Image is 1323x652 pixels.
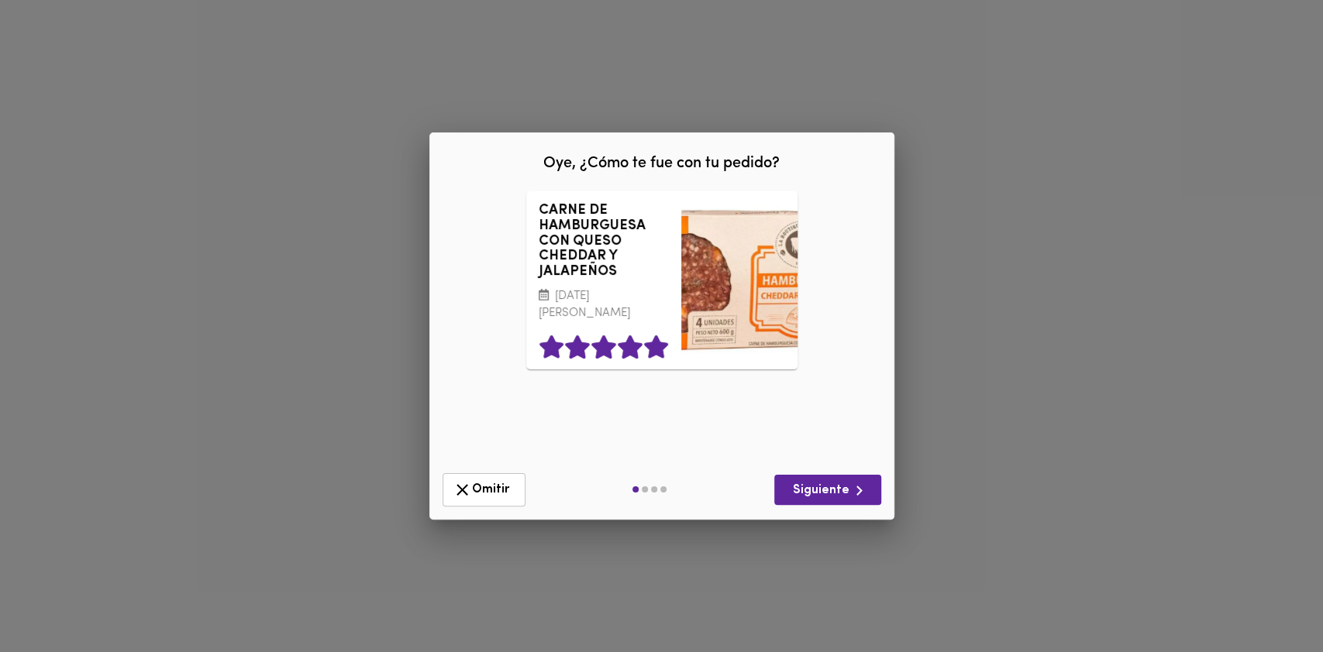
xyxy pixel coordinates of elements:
p: [DATE][PERSON_NAME] [539,288,669,323]
button: Omitir [443,473,525,506]
span: Omitir [453,480,515,499]
button: Siguiente [774,475,881,505]
iframe: Messagebird Livechat Widget [1233,562,1307,637]
span: Oye, ¿Cómo te fue con tu pedido? [543,156,780,171]
h3: CARNE DE HAMBURGUESA CON QUESO CHEDDAR Y JALAPEÑOS [539,204,669,280]
span: Siguiente [787,481,869,500]
div: CARNE DE HAMBURGUESA CON QUESO CHEDDAR Y JALAPEÑOS [681,191,798,369]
